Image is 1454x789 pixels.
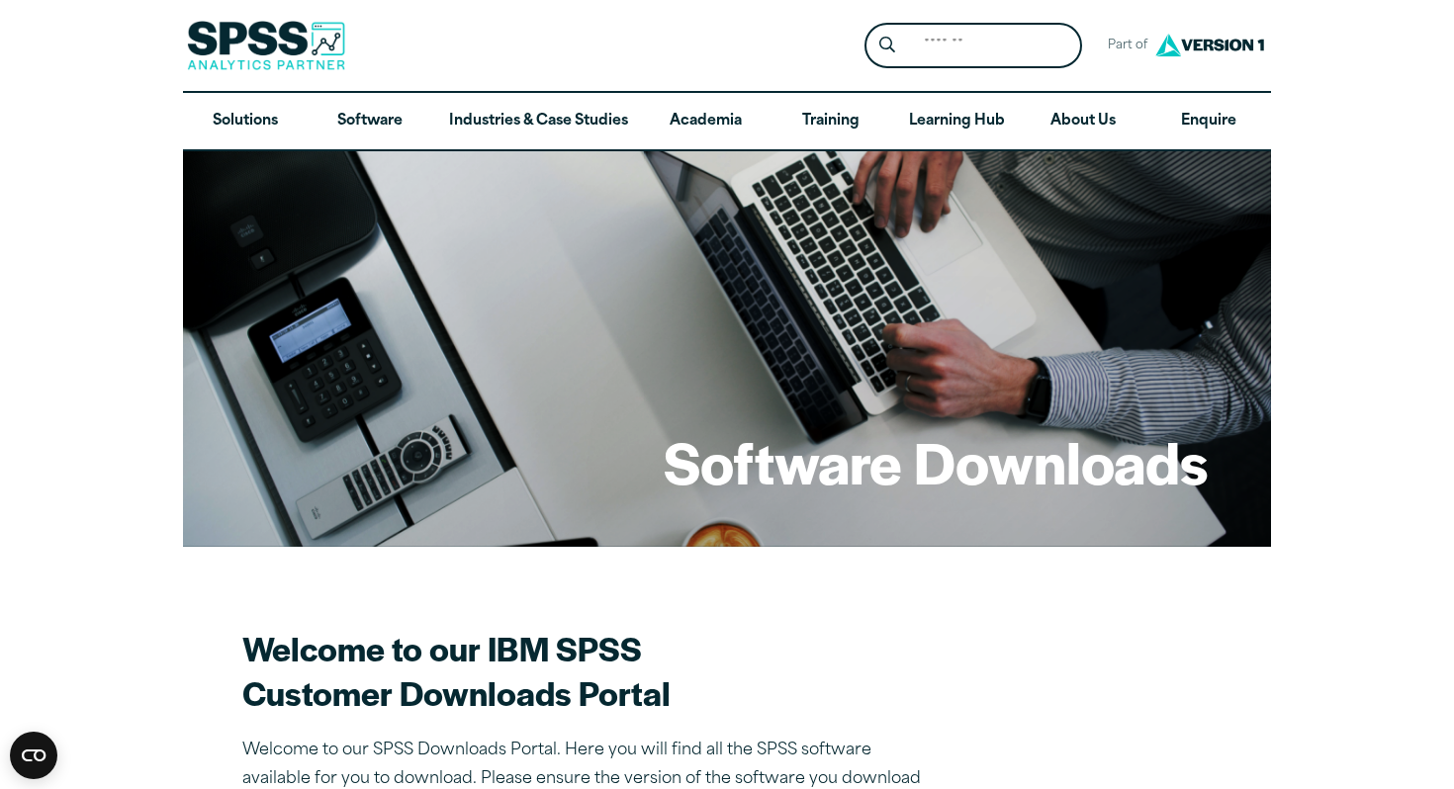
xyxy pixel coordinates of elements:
a: Enquire [1146,93,1271,150]
a: Learning Hub [893,93,1021,150]
a: Industries & Case Studies [433,93,644,150]
button: Open CMP widget [10,732,57,779]
a: Training [769,93,893,150]
a: Academia [644,93,769,150]
span: Part of [1098,32,1150,60]
img: Version1 Logo [1150,27,1269,63]
img: SPSS Analytics Partner [187,21,345,70]
a: About Us [1021,93,1145,150]
form: Site Header Search Form [864,23,1082,69]
a: Solutions [183,93,308,150]
h1: Software Downloads [664,423,1208,500]
h2: Welcome to our IBM SPSS Customer Downloads Portal [242,626,935,715]
button: Search magnifying glass icon [869,28,906,64]
a: Software [308,93,432,150]
nav: Desktop version of site main menu [183,93,1271,150]
svg: Search magnifying glass icon [879,37,895,53]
